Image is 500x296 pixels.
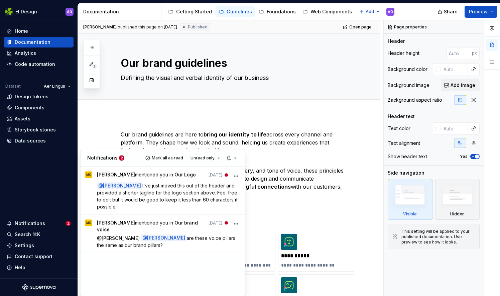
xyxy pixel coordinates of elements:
span: [PERSON_NAME] [102,235,140,241]
span: @ [97,235,140,241]
button: Mark all as read [143,153,186,163]
span: mentioned you in [97,171,196,180]
span: @ [97,182,142,189]
time: 9/4/2025, 11:00 AM [209,172,222,178]
span: mentioned you in [97,219,205,233]
time: 9/1/2025, 4:24 PM [209,220,222,226]
span: [PERSON_NAME] [103,183,141,189]
span: [PERSON_NAME] [97,220,135,225]
span: [PERSON_NAME] [147,235,185,241]
div: MC [86,171,91,178]
button: More [231,171,240,180]
p: Notifications [87,155,118,161]
span: Unread only [191,155,215,161]
span: I've just moved this out of the header and provided a shorter tagline for the logo section above.... [97,183,239,210]
span: [PERSON_NAME] [97,172,135,177]
span: 2 [119,155,124,161]
button: Unread only [187,153,223,163]
div: MC [86,219,91,226]
span: are these voice pillars the same as our brand pillars? [97,235,237,248]
span: Our brand voice [97,220,198,232]
span: Our Logo [174,172,196,177]
span: Mark all as read [152,155,183,161]
button: More [231,219,240,228]
span: @ [141,235,186,241]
